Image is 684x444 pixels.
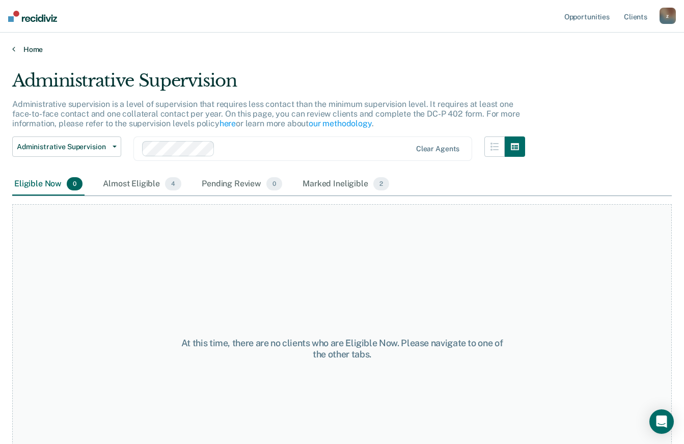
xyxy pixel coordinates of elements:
button: Administrative Supervision [12,136,121,157]
a: our methodology [309,119,372,128]
a: here [220,119,236,128]
div: Almost Eligible4 [101,173,183,196]
div: At this time, there are no clients who are Eligible Now. Please navigate to one of the other tabs. [177,338,507,359]
div: Marked Ineligible2 [300,173,391,196]
p: Administrative supervision is a level of supervision that requires less contact than the minimum ... [12,99,519,128]
span: 4 [165,177,181,190]
img: Recidiviz [8,11,57,22]
div: Eligible Now0 [12,173,85,196]
span: 2 [373,177,389,190]
button: z [660,8,676,24]
span: 0 [266,177,282,190]
div: Clear agents [416,145,459,153]
a: Home [12,45,672,54]
span: 0 [67,177,83,190]
div: Administrative Supervision [12,70,525,99]
div: Open Intercom Messenger [649,409,674,434]
span: Administrative Supervision [17,143,108,151]
div: Pending Review0 [200,173,284,196]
